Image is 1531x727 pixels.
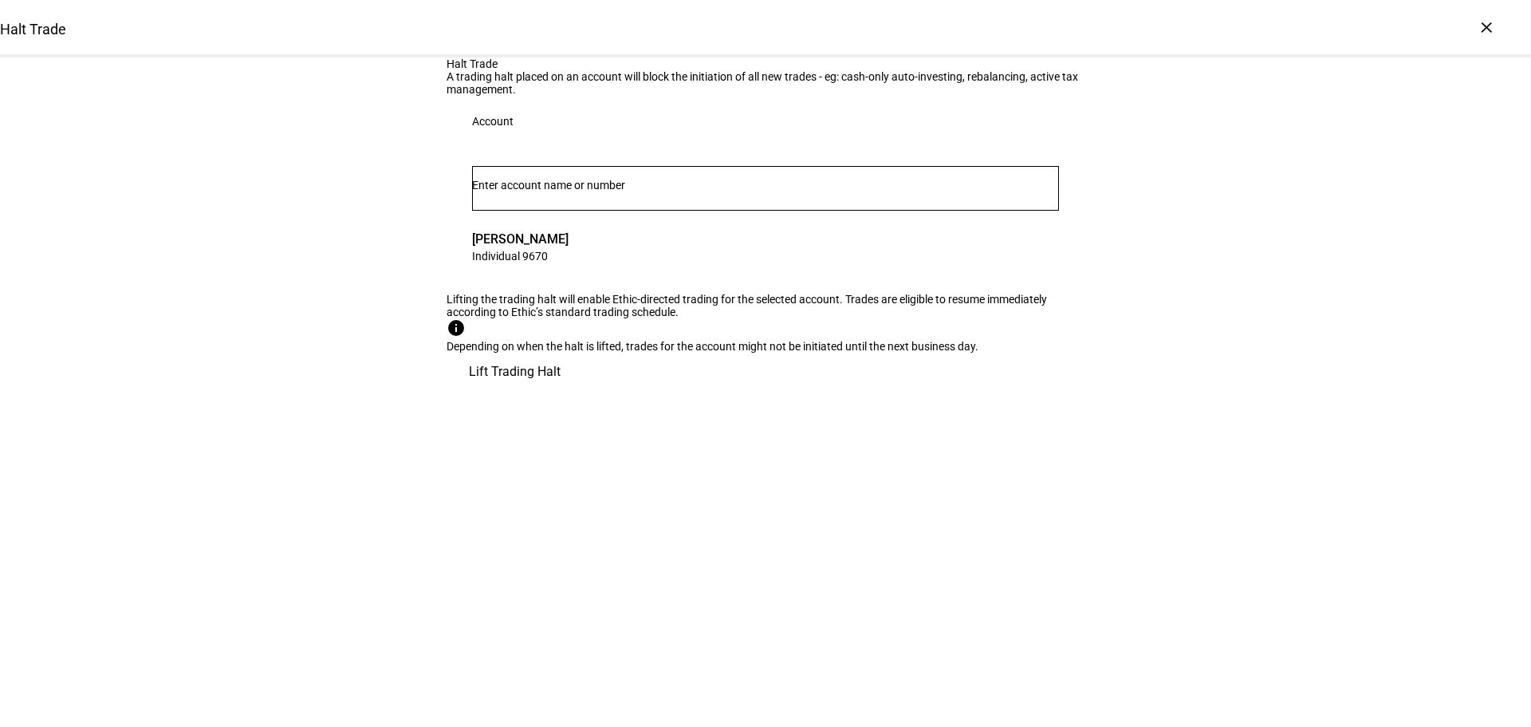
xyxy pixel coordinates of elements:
span: Individual 9670 [472,248,569,263]
div: Account [472,115,514,128]
div: Halt Trade [447,57,1084,70]
input: Number [472,179,1059,192]
span: Lift Trading Halt [469,353,561,391]
div: Lifting the trading halt will enable Ethic-directed trading for the selected account. Trades are ... [447,293,1084,318]
div: Depending on when the halt is lifted, trades for the account might not be initiated until the nex... [447,340,1084,353]
button: Lift Trading Halt [447,353,583,391]
div: × [1474,14,1499,40]
mat-icon: info [447,318,478,338]
div: A trading halt placed on an account will block the initiation of all new trades - eg: cash-only a... [447,70,1084,96]
span: [PERSON_NAME] [472,230,569,248]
